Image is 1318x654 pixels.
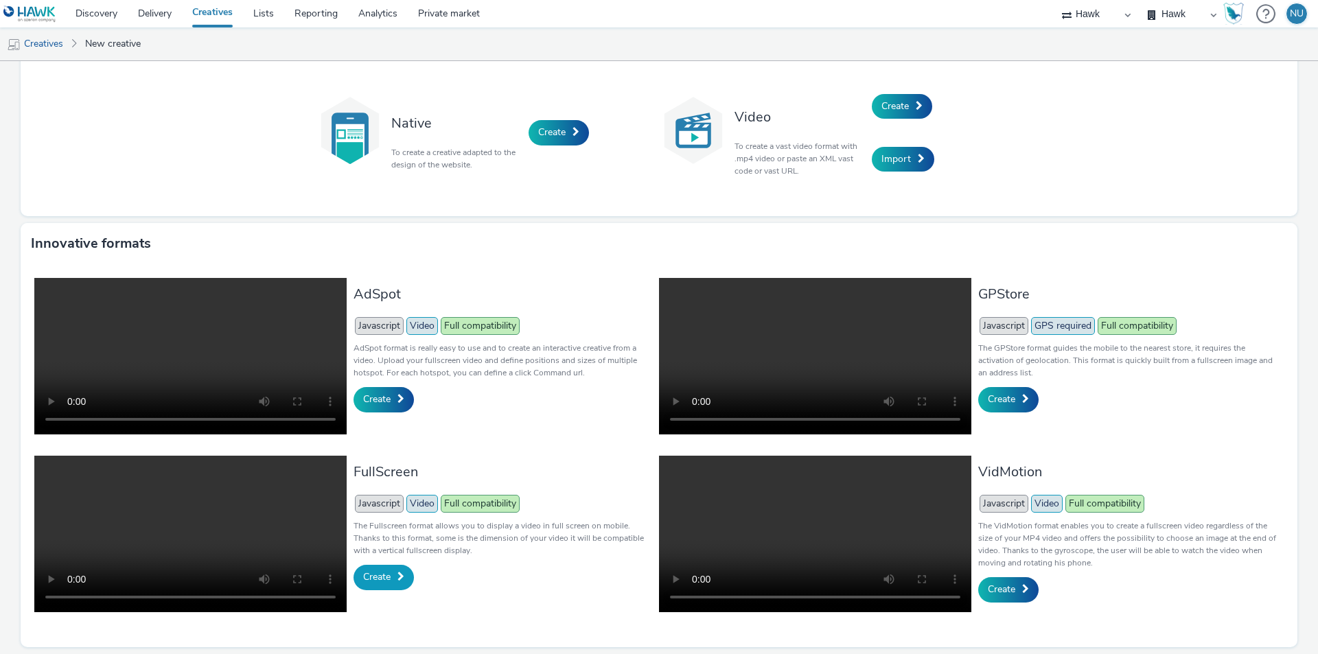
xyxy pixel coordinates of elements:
a: Import [872,147,934,172]
h3: VidMotion [978,463,1277,481]
span: Create [363,570,391,583]
a: Create [354,565,414,589]
img: Hawk Academy [1223,3,1244,25]
p: AdSpot format is really easy to use and to create an interactive creative from a video. Upload yo... [354,342,652,379]
span: Javascript [355,495,404,513]
a: New creative [78,27,148,60]
span: Javascript [980,495,1028,513]
span: Video [1031,495,1063,513]
img: mobile [7,38,21,51]
p: The Fullscreen format allows you to display a video in full screen on mobile. Thanks to this form... [354,519,652,557]
h3: Native [391,114,522,132]
span: Create [538,126,566,139]
span: Full compatibility [1098,317,1177,335]
a: Create [978,387,1039,412]
h3: Video [735,108,865,126]
span: Javascript [355,317,404,335]
h3: AdSpot [354,285,652,303]
img: undefined Logo [3,5,56,23]
a: Create [978,577,1039,602]
p: To create a vast video format with .mp4 video or paste an XML vast code or vast URL. [735,140,865,177]
a: Hawk Academy [1223,3,1249,25]
span: Import [881,152,911,165]
span: Video [406,317,438,335]
div: NU [1290,3,1304,24]
a: Create [529,120,589,145]
span: Create [363,393,391,406]
p: The VidMotion format enables you to create a fullscreen video regardless of the size of your MP4 ... [978,519,1277,569]
span: GPS required [1031,317,1095,335]
a: Create [872,94,932,119]
span: Video [406,495,438,513]
p: The GPStore format guides the mobile to the nearest store, it requires the activation of geolocat... [978,342,1277,379]
img: video.svg [659,96,728,165]
span: Create [988,583,1015,596]
h3: FullScreen [354,463,652,481]
a: Create [354,387,414,412]
p: To create a creative adapted to the design of the website. [391,146,522,171]
img: native.svg [316,96,384,165]
span: Full compatibility [1065,495,1144,513]
span: Full compatibility [441,495,520,513]
h3: Innovative formats [31,233,151,254]
span: Javascript [980,317,1028,335]
span: Full compatibility [441,317,520,335]
span: Create [881,100,909,113]
span: Create [988,393,1015,406]
h3: GPStore [978,285,1277,303]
